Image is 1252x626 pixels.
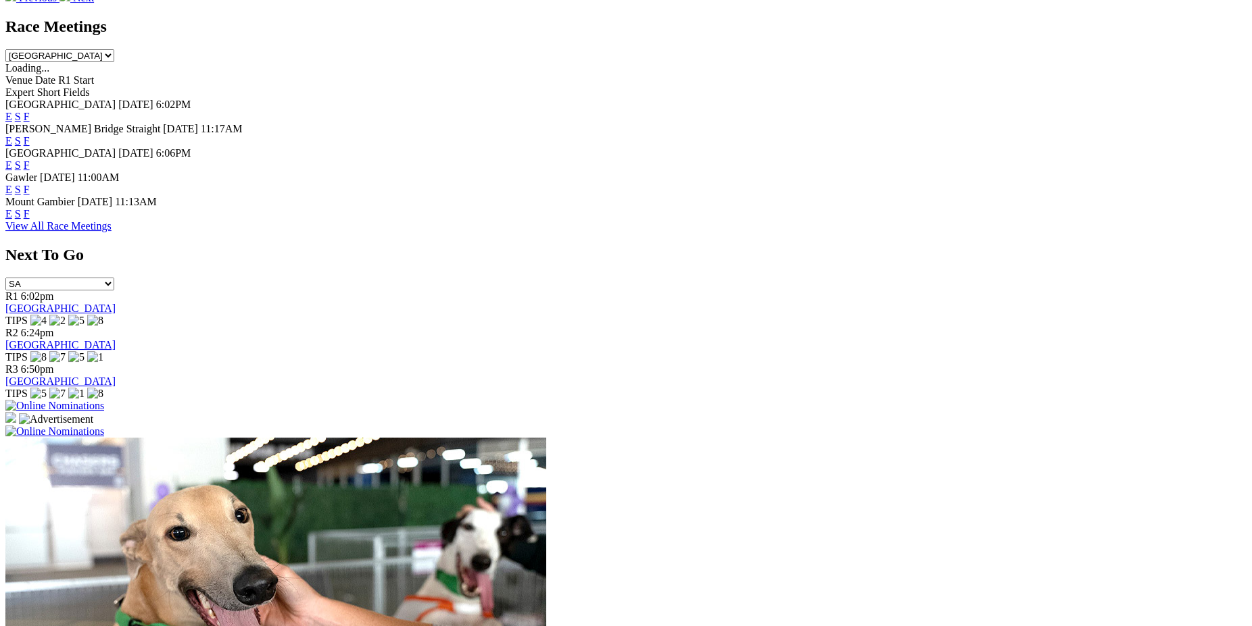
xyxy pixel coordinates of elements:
a: S [15,208,21,219]
span: TIPS [5,351,28,363]
img: 4 [30,315,47,327]
img: 8 [87,388,103,400]
h2: Next To Go [5,246,1247,264]
span: 6:24pm [21,327,54,338]
span: R1 [5,290,18,302]
img: Advertisement [19,413,93,425]
a: [GEOGRAPHIC_DATA] [5,339,116,350]
span: Short [37,86,61,98]
img: Online Nominations [5,425,104,438]
a: S [15,184,21,195]
img: 7 [49,388,66,400]
a: F [24,159,30,171]
a: F [24,135,30,147]
span: Date [35,74,55,86]
span: Gawler [5,172,37,183]
a: F [24,208,30,219]
img: 8 [30,351,47,363]
img: Online Nominations [5,400,104,412]
a: F [24,111,30,122]
span: 6:02PM [156,99,191,110]
span: [DATE] [163,123,198,134]
img: 5 [30,388,47,400]
img: 5 [68,315,85,327]
a: F [24,184,30,195]
span: Expert [5,86,34,98]
span: 6:50pm [21,363,54,375]
span: 6:06PM [156,147,191,159]
img: 1 [87,351,103,363]
span: Fields [63,86,89,98]
a: [GEOGRAPHIC_DATA] [5,303,116,314]
a: S [15,159,21,171]
span: Mount Gambier [5,196,75,207]
span: TIPS [5,315,28,326]
span: 6:02pm [21,290,54,302]
a: S [15,135,21,147]
img: 2 [49,315,66,327]
a: E [5,159,12,171]
span: 11:17AM [201,123,243,134]
img: 5 [68,351,85,363]
img: 8 [87,315,103,327]
span: [DATE] [118,99,153,110]
a: S [15,111,21,122]
span: R1 Start [58,74,94,86]
span: Venue [5,74,32,86]
img: 1 [68,388,85,400]
span: R2 [5,327,18,338]
span: [PERSON_NAME] Bridge Straight [5,123,160,134]
span: [GEOGRAPHIC_DATA] [5,99,116,110]
a: View All Race Meetings [5,220,112,232]
a: E [5,135,12,147]
span: [DATE] [40,172,75,183]
span: [GEOGRAPHIC_DATA] [5,147,116,159]
img: 7 [49,351,66,363]
span: TIPS [5,388,28,399]
a: [GEOGRAPHIC_DATA] [5,375,116,387]
h2: Race Meetings [5,18,1247,36]
span: 11:00AM [78,172,120,183]
span: [DATE] [118,147,153,159]
a: E [5,111,12,122]
span: Loading... [5,62,49,74]
span: R3 [5,363,18,375]
a: E [5,208,12,219]
span: 11:13AM [115,196,157,207]
img: 15187_Greyhounds_GreysPlayCentral_Resize_SA_WebsiteBanner_300x115_2025.jpg [5,412,16,423]
a: E [5,184,12,195]
span: [DATE] [78,196,113,207]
